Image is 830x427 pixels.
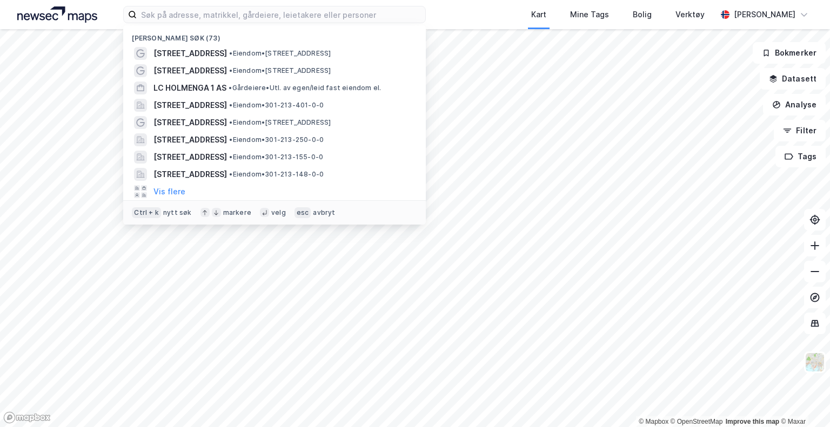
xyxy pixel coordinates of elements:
span: [STREET_ADDRESS] [153,151,227,164]
span: Eiendom • [STREET_ADDRESS] [229,49,331,58]
span: [STREET_ADDRESS] [153,47,227,60]
span: • [229,66,232,74]
div: [PERSON_NAME] [734,8,795,21]
div: [PERSON_NAME] søk (73) [123,25,426,45]
span: Eiendom • [STREET_ADDRESS] [229,118,331,127]
a: Mapbox [639,418,668,425]
div: esc [294,207,311,218]
span: Eiendom • 301-213-250-0-0 [229,135,324,144]
div: nytt søk [163,208,192,217]
span: Eiendom • [STREET_ADDRESS] [229,66,331,75]
span: • [229,135,232,144]
span: • [229,84,232,92]
span: [STREET_ADDRESS] [153,116,227,129]
button: Analyse [763,94,826,116]
img: Z [805,352,825,372]
span: LC HOLMENGA 1 AS [153,82,226,94]
span: • [229,118,232,126]
div: Ctrl + k [132,207,161,218]
button: Vis flere [153,185,185,198]
span: Eiendom • 301-213-148-0-0 [229,170,324,179]
div: velg [271,208,286,217]
button: Datasett [760,68,826,90]
div: Bolig [633,8,652,21]
img: logo.a4113a55bc3d86da70a041830d287a7e.svg [17,6,97,23]
button: Bokmerker [753,42,826,64]
input: Søk på adresse, matrikkel, gårdeiere, leietakere eller personer [137,6,425,23]
div: avbryt [313,208,335,217]
span: • [229,101,232,109]
div: Verktøy [675,8,705,21]
span: Eiendom • 301-213-401-0-0 [229,101,324,110]
span: • [229,170,232,178]
div: Kontrollprogram for chat [776,375,830,427]
span: Gårdeiere • Utl. av egen/leid fast eiendom el. [229,84,381,92]
div: markere [223,208,251,217]
a: Improve this map [726,418,779,425]
span: • [229,153,232,161]
a: Mapbox homepage [3,411,51,424]
span: [STREET_ADDRESS] [153,64,227,77]
div: Kart [531,8,546,21]
span: [STREET_ADDRESS] [153,168,227,181]
iframe: Chat Widget [776,375,830,427]
button: Tags [775,146,826,167]
span: [STREET_ADDRESS] [153,133,227,146]
div: Mine Tags [570,8,609,21]
a: OpenStreetMap [671,418,723,425]
span: [STREET_ADDRESS] [153,99,227,112]
span: • [229,49,232,57]
span: Eiendom • 301-213-155-0-0 [229,153,323,161]
button: Filter [774,120,826,141]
